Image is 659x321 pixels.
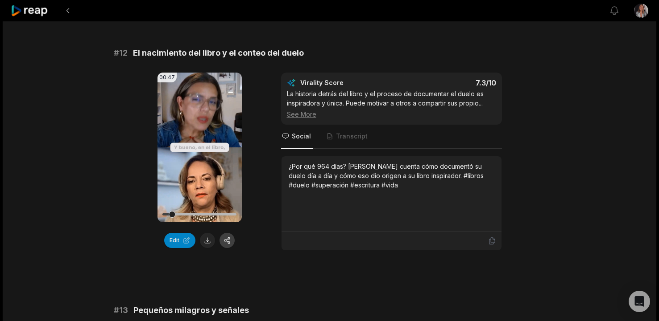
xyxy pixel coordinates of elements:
[164,233,195,248] button: Edit
[157,73,242,222] video: Your browser does not support mp4 format.
[133,304,249,317] span: Pequeños milagros y señales
[287,110,496,119] div: See More
[114,304,128,317] span: # 13
[629,291,650,312] div: Open Intercom Messenger
[289,162,494,190] div: ¿Por qué 964 días? [PERSON_NAME] cuenta cómo documentó su duelo día a día y cómo eso dio origen a...
[133,47,304,59] span: El nacimiento del libro y el conteo del duelo
[336,132,368,141] span: Transcript
[400,78,496,87] div: 7.3 /10
[287,89,496,119] div: La historia detrás del libro y el proceso de documentar el duelo es inspiradora y única. Puede mo...
[114,47,128,59] span: # 12
[300,78,396,87] div: Virality Score
[292,132,311,141] span: Social
[281,125,502,149] nav: Tabs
